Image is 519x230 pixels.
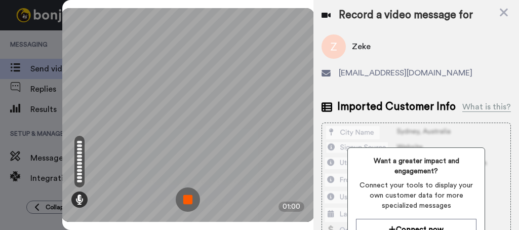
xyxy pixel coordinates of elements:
[356,180,476,211] span: Connect your tools to display your own customer data for more specialized messages
[462,101,511,113] div: What is this?
[176,187,200,212] img: ic_record_stop.svg
[339,67,472,79] span: [EMAIL_ADDRESS][DOMAIN_NAME]
[278,202,304,212] div: 01:00
[337,99,456,114] span: Imported Customer Info
[356,156,476,176] span: Want a greater impact and engagement?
